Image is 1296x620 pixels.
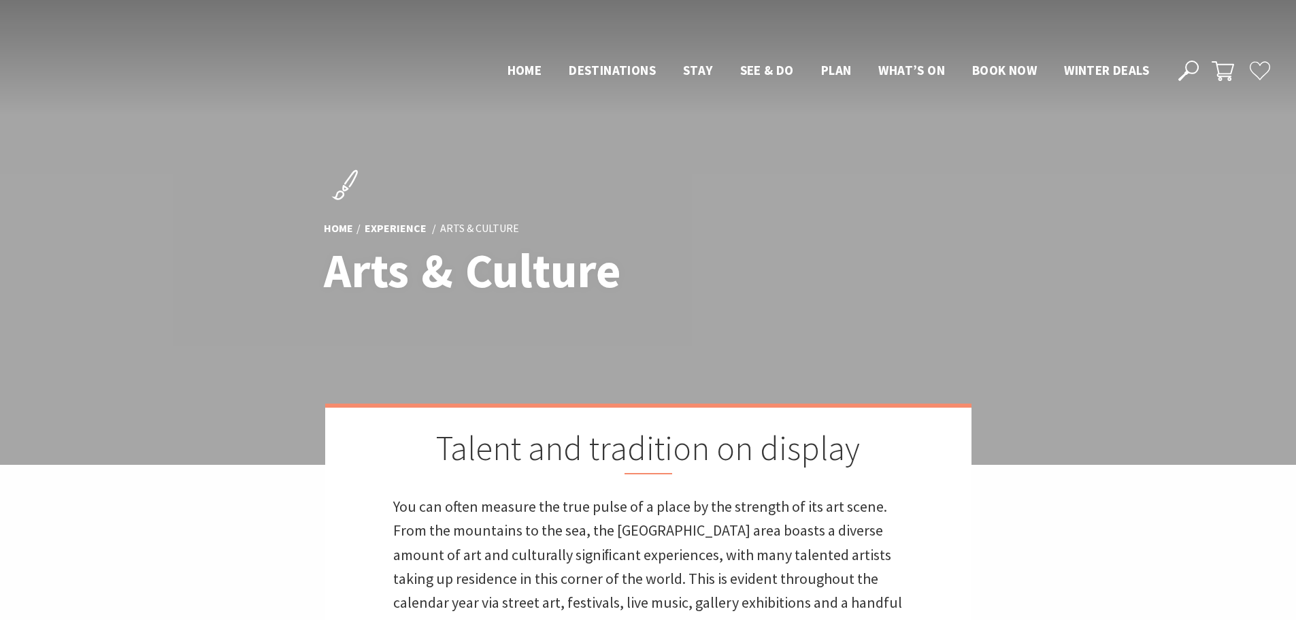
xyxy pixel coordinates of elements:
[683,62,713,78] span: Stay
[878,62,945,78] span: What’s On
[494,60,1163,82] nav: Main Menu
[972,62,1037,78] span: Book now
[393,428,903,474] h2: Talent and tradition on display
[324,221,353,236] a: Home
[324,244,708,297] h1: Arts & Culture
[740,62,794,78] span: See & Do
[440,220,519,238] li: Arts & Culture
[821,62,852,78] span: Plan
[1064,62,1149,78] span: Winter Deals
[508,62,542,78] span: Home
[569,62,656,78] span: Destinations
[365,221,427,236] a: Experience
